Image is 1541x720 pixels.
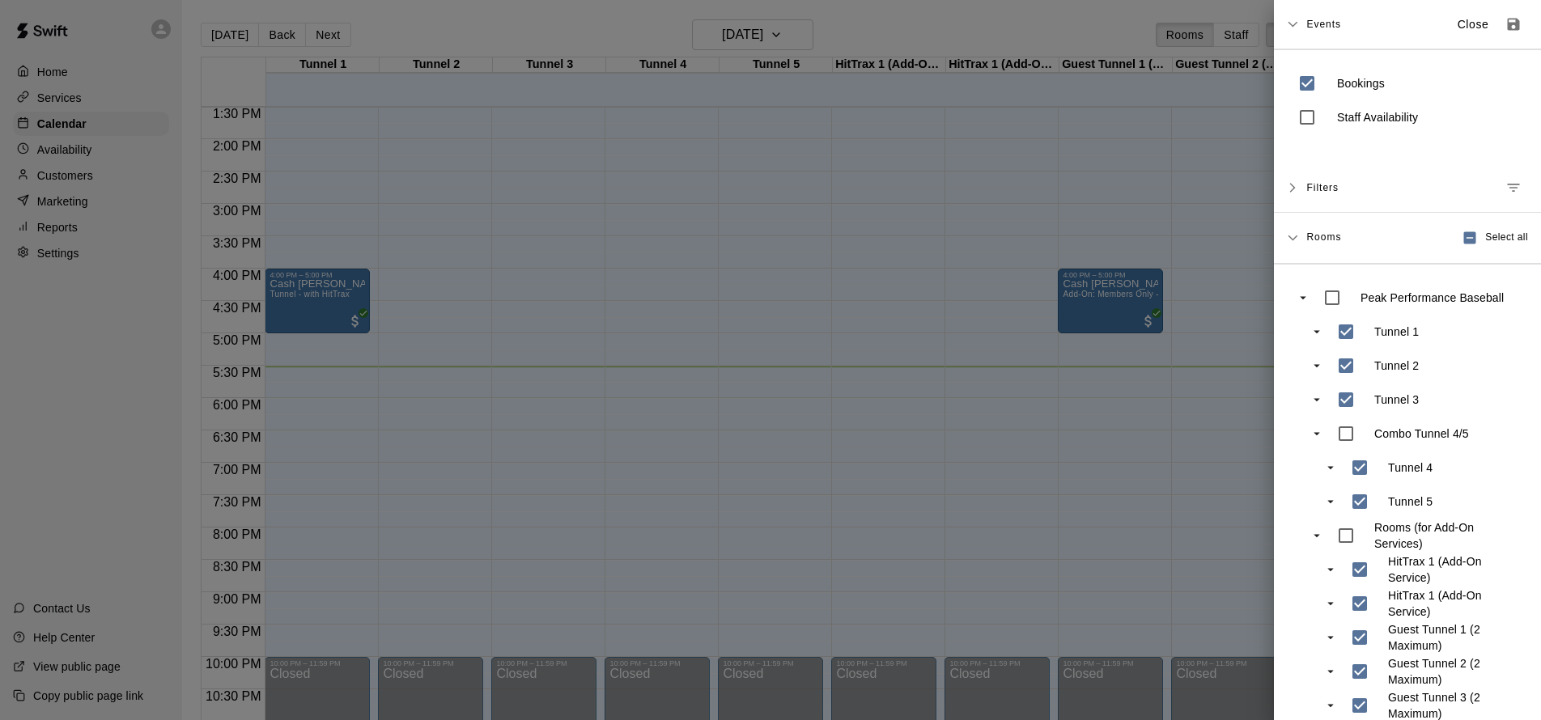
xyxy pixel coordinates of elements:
[1274,163,1541,213] div: FiltersManage filters
[1337,75,1385,91] p: Bookings
[1499,173,1528,202] button: Manage filters
[1306,230,1341,243] span: Rooms
[1374,392,1419,408] p: Tunnel 3
[1388,587,1518,620] p: HitTrax 1 (Add-On Service)
[1447,11,1499,38] button: Close sidebar
[1388,655,1518,688] p: Guest Tunnel 2 (2 Maximum)
[1306,173,1339,202] span: Filters
[1337,109,1418,125] p: Staff Availability
[1458,16,1489,33] p: Close
[1388,493,1433,510] p: Tunnel 5
[1485,230,1528,246] span: Select all
[1388,621,1518,654] p: Guest Tunnel 1 (2 Maximum)
[1388,460,1433,476] p: Tunnel 4
[1306,10,1341,39] span: Events
[1374,358,1419,374] p: Tunnel 2
[1274,213,1541,264] div: RoomsSelect all
[1374,324,1419,340] p: Tunnel 1
[1361,290,1504,306] p: Peak Performance Baseball
[1388,553,1518,586] p: HitTrax 1 (Add-On Service)
[1374,519,1518,552] p: Rooms (for Add-On Services)
[1374,426,1469,442] p: Combo Tunnel 4/5
[1499,10,1528,39] button: Save as default view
